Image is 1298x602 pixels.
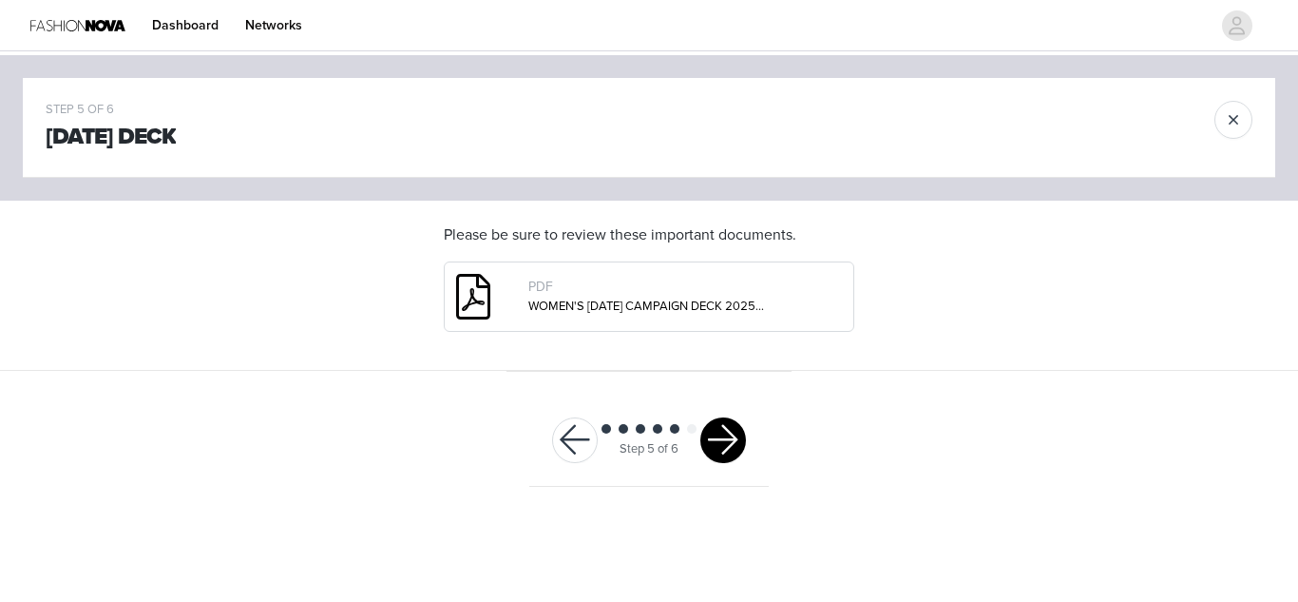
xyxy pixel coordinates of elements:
[46,120,176,154] h1: [DATE] Deck
[444,223,854,246] h4: Please be sure to review these important documents.
[30,4,125,47] img: Fashion Nova Logo
[528,299,792,314] a: WOMEN'S [DATE] CAMPAIGN DECK 2025 (1).pdf
[46,101,176,120] div: STEP 5 OF 6
[1228,10,1246,41] div: avatar
[234,4,314,47] a: Networks
[141,4,230,47] a: Dashboard
[528,279,553,295] span: PDF
[620,440,678,459] div: Step 5 of 6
